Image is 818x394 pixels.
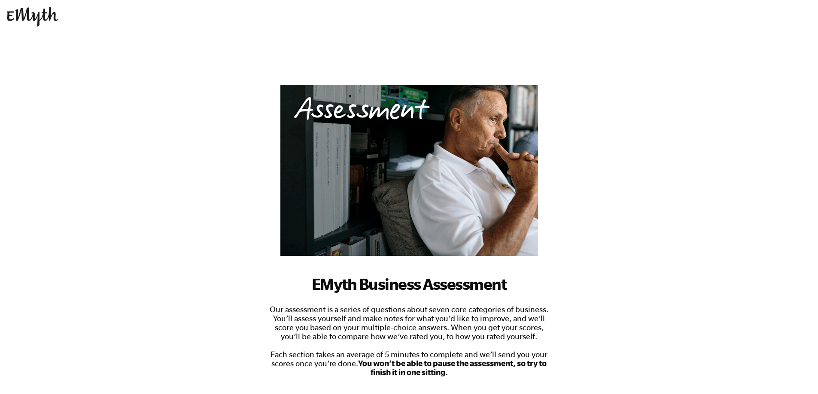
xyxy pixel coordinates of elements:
img: EMyth [7,7,58,27]
strong: You won’t be able to pause the assessment, so try to finish it in one sitting. [358,359,547,376]
h1: EMyth Business Assessment [268,274,551,293]
iframe: Chat Widget [775,353,818,394]
span: Our assessment is a series of questions about seven core categories of business. You’ll assess yo... [270,305,548,377]
div: Виджет чата [775,353,818,394]
img: business-systems-assessment [280,85,538,256]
